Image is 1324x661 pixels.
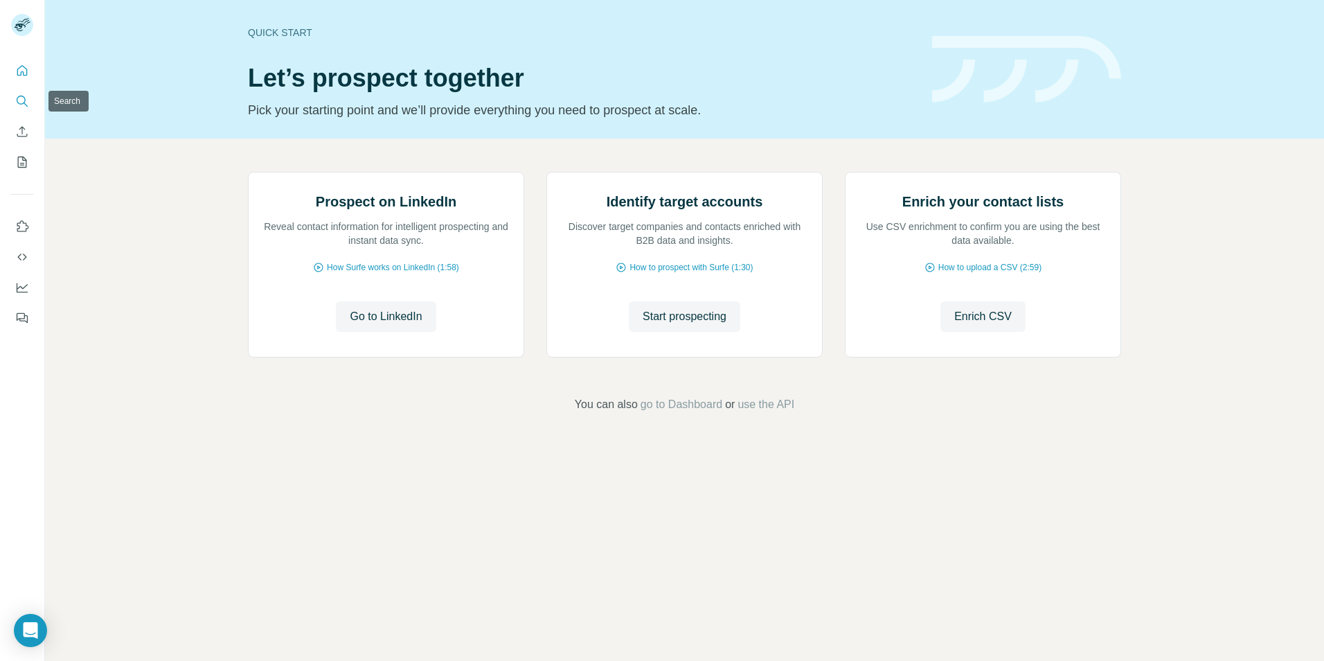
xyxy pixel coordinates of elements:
[14,614,47,647] div: Open Intercom Messenger
[643,308,726,325] span: Start prospecting
[350,308,422,325] span: Go to LinkedIn
[641,396,722,413] button: go to Dashboard
[11,58,33,83] button: Quick start
[248,64,915,92] h1: Let’s prospect together
[11,89,33,114] button: Search
[629,301,740,332] button: Start prospecting
[859,220,1107,247] p: Use CSV enrichment to confirm you are using the best data available.
[932,36,1121,103] img: banner
[725,396,735,413] span: or
[575,396,638,413] span: You can also
[737,396,794,413] button: use the API
[940,301,1026,332] button: Enrich CSV
[11,245,33,270] button: Use Surfe API
[327,261,459,274] span: How Surfe works on LinkedIn (1:58)
[248,26,915,39] div: Quick start
[11,306,33,330] button: Feedback
[11,275,33,300] button: Dashboard
[954,308,1012,325] span: Enrich CSV
[902,192,1064,211] h2: Enrich your contact lists
[607,192,763,211] h2: Identify target accounts
[11,150,33,175] button: My lists
[629,261,753,274] span: How to prospect with Surfe (1:30)
[561,220,808,247] p: Discover target companies and contacts enriched with B2B data and insights.
[262,220,510,247] p: Reveal contact information for intelligent prospecting and instant data sync.
[248,100,915,120] p: Pick your starting point and we’ll provide everything you need to prospect at scale.
[336,301,436,332] button: Go to LinkedIn
[11,119,33,144] button: Enrich CSV
[11,214,33,239] button: Use Surfe on LinkedIn
[316,192,456,211] h2: Prospect on LinkedIn
[938,261,1041,274] span: How to upload a CSV (2:59)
